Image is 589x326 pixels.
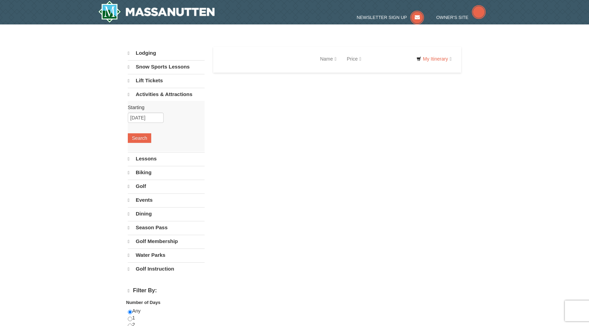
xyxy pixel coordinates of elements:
span: Newsletter Sign Up [357,15,407,20]
a: Biking [128,166,205,179]
a: Golf [128,180,205,193]
a: Lessons [128,152,205,165]
a: Dining [128,207,205,220]
a: Newsletter Sign Up [357,15,424,20]
a: My Itinerary [412,54,456,64]
a: Activities & Attractions [128,88,205,101]
span: Owner's Site [436,15,469,20]
h4: Filter By: [128,287,205,294]
label: Starting [128,104,199,111]
strong: Number of Days [126,300,161,305]
a: Events [128,193,205,207]
a: Lift Tickets [128,74,205,87]
a: Massanutten Resort [98,1,215,23]
a: Season Pass [128,221,205,234]
a: Golf Instruction [128,262,205,275]
a: Golf Membership [128,235,205,248]
a: Name [315,52,341,66]
a: Owner's Site [436,15,486,20]
a: Snow Sports Lessons [128,60,205,73]
img: Massanutten Resort Logo [98,1,215,23]
button: Search [128,133,151,143]
a: Lodging [128,47,205,60]
a: Price [342,52,366,66]
a: Water Parks [128,249,205,262]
